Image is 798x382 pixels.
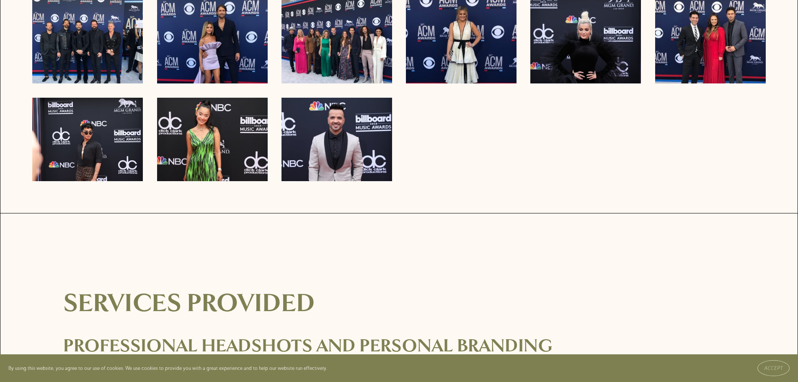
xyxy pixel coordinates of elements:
[157,98,268,181] img: Person in a green patterned dress on the red carpet at the Billboard Music Awards.
[8,364,328,373] p: By using this website, you agree to our use of cookies. We use cookies to provide you with a grea...
[281,98,392,181] img: Man in a stylish suit on the red carpet at the 2018 Billboard Music Awards with logos in the back...
[63,335,553,357] strong: Professional Headshots and Personal Branding
[757,360,790,376] button: Accept
[32,98,143,181] img: Person in black shirt and patterned pants posing on a red carpet at the 2018 Billboard Music Awar...
[63,288,315,319] strong: Services Provided
[764,365,783,371] span: Accept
